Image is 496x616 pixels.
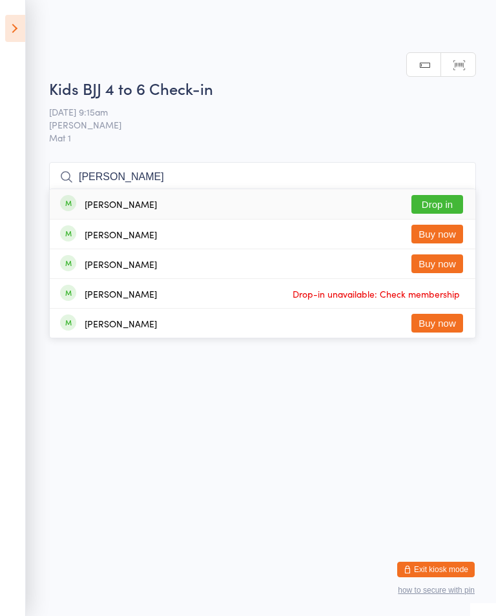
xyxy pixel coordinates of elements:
[85,229,157,240] div: [PERSON_NAME]
[49,77,476,99] h2: Kids BJJ 4 to 6 Check-in
[397,562,475,577] button: Exit kiosk mode
[49,162,476,192] input: Search
[85,199,157,209] div: [PERSON_NAME]
[289,284,463,303] span: Drop-in unavailable: Check membership
[49,118,456,131] span: [PERSON_NAME]
[85,318,157,329] div: [PERSON_NAME]
[411,225,463,243] button: Buy now
[411,195,463,214] button: Drop in
[85,289,157,299] div: [PERSON_NAME]
[398,586,475,595] button: how to secure with pin
[85,259,157,269] div: [PERSON_NAME]
[49,131,476,144] span: Mat 1
[411,314,463,333] button: Buy now
[411,254,463,273] button: Buy now
[49,105,456,118] span: [DATE] 9:15am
